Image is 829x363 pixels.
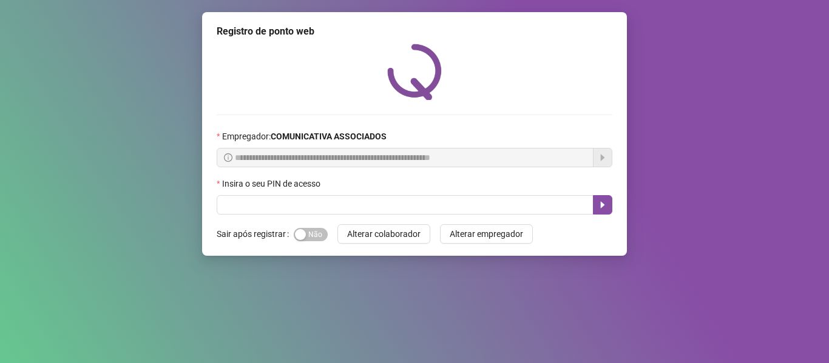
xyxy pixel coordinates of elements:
[217,24,612,39] div: Registro de ponto web
[271,132,387,141] strong: COMUNICATIVA ASSOCIADOS
[217,177,328,190] label: Insira o seu PIN de acesso
[347,227,421,241] span: Alterar colaborador
[450,227,523,241] span: Alterar empregador
[440,224,533,244] button: Alterar empregador
[598,200,607,210] span: caret-right
[387,44,442,100] img: QRPoint
[217,224,294,244] label: Sair após registrar
[337,224,430,244] button: Alterar colaborador
[222,130,387,143] span: Empregador :
[224,153,232,162] span: info-circle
